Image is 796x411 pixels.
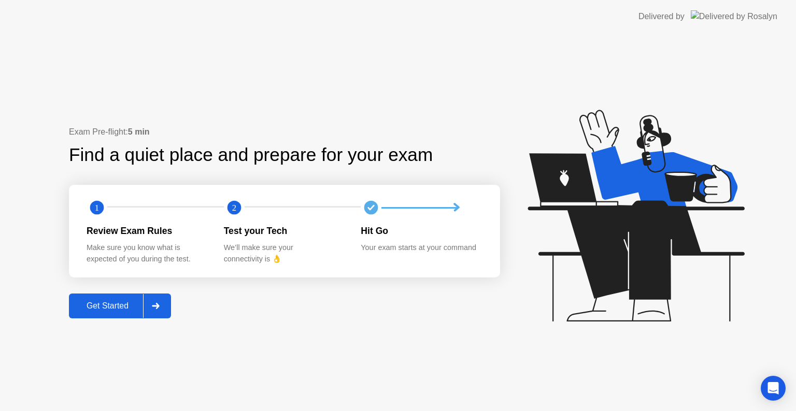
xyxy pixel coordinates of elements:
[224,242,345,265] div: We’ll make sure your connectivity is 👌
[128,127,150,136] b: 5 min
[232,203,236,213] text: 2
[69,293,171,318] button: Get Started
[87,242,207,265] div: Make sure you know what is expected of you during the test.
[87,224,207,238] div: Review Exam Rules
[638,10,685,23] div: Delivered by
[224,224,345,238] div: Test your Tech
[361,224,481,238] div: Hit Go
[95,203,99,213] text: 1
[761,376,786,401] div: Open Intercom Messenger
[361,242,481,254] div: Your exam starts at your command
[72,301,143,311] div: Get Started
[691,10,777,22] img: Delivered by Rosalyn
[69,141,434,169] div: Find a quiet place and prepare for your exam
[69,126,500,138] div: Exam Pre-flight:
